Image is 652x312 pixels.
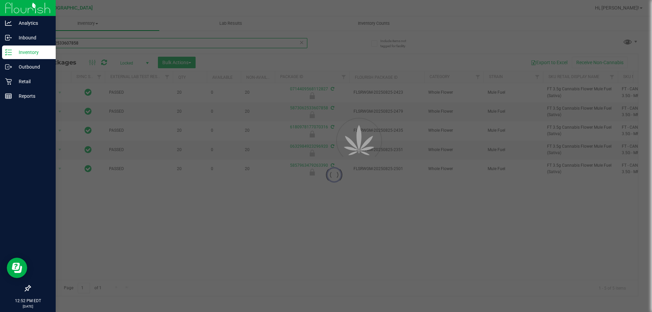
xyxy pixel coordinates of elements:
[5,93,12,99] inline-svg: Reports
[5,49,12,56] inline-svg: Inventory
[5,20,12,26] inline-svg: Analytics
[5,78,12,85] inline-svg: Retail
[12,48,53,56] p: Inventory
[7,258,27,278] iframe: Resource center
[12,63,53,71] p: Outbound
[12,19,53,27] p: Analytics
[5,34,12,41] inline-svg: Inbound
[3,304,53,309] p: [DATE]
[5,63,12,70] inline-svg: Outbound
[3,298,53,304] p: 12:52 PM EDT
[12,34,53,42] p: Inbound
[12,77,53,86] p: Retail
[12,92,53,100] p: Reports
